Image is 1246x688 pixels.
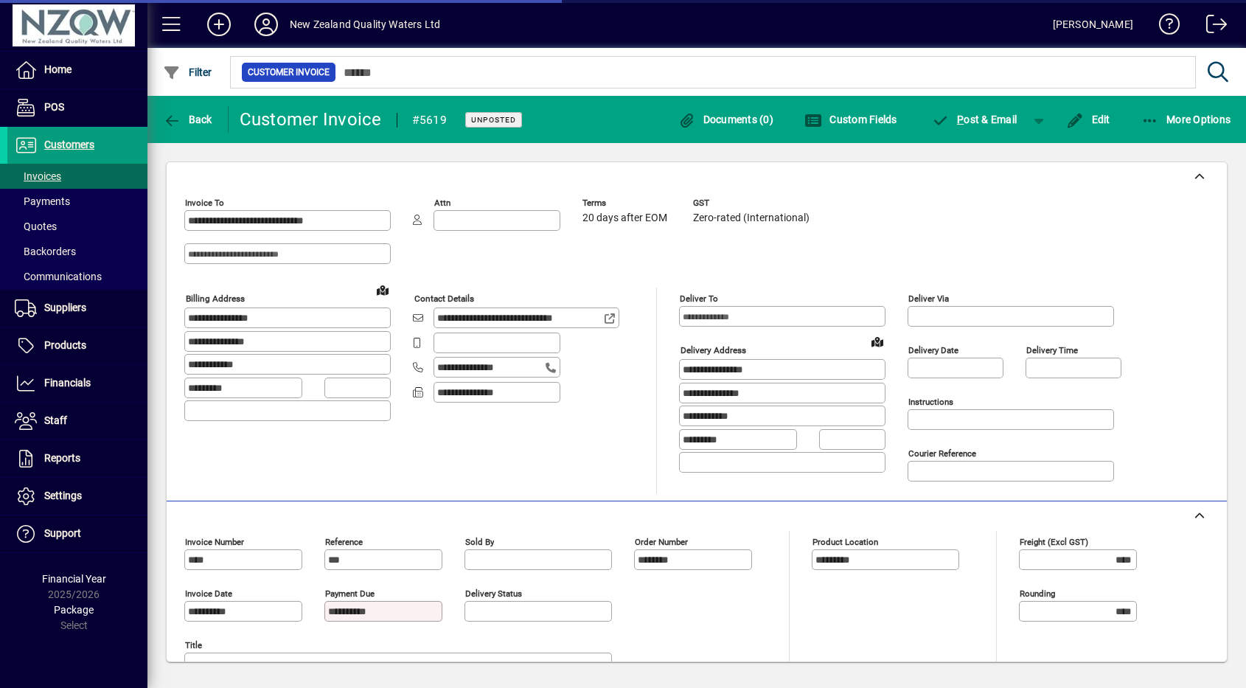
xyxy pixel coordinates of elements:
[801,106,901,133] button: Custom Fields
[866,330,889,353] a: View on map
[15,271,102,282] span: Communications
[185,537,244,547] mat-label: Invoice number
[471,115,516,125] span: Unposted
[325,537,363,547] mat-label: Reference
[582,198,671,208] span: Terms
[1195,3,1228,51] a: Logout
[1026,345,1078,355] mat-label: Delivery time
[7,290,147,327] a: Suppliers
[7,327,147,364] a: Products
[163,114,212,125] span: Back
[635,537,688,547] mat-label: Order number
[7,478,147,515] a: Settings
[7,403,147,439] a: Staff
[434,198,450,208] mat-label: Attn
[1141,114,1231,125] span: More Options
[44,339,86,351] span: Products
[908,345,958,355] mat-label: Delivery date
[44,101,64,113] span: POS
[1020,588,1055,599] mat-label: Rounding
[1020,537,1088,547] mat-label: Freight (excl GST)
[371,278,394,302] a: View on map
[243,11,290,38] button: Profile
[44,377,91,389] span: Financials
[290,13,440,36] div: New Zealand Quality Waters Ltd
[44,63,72,75] span: Home
[1066,114,1110,125] span: Edit
[680,293,718,304] mat-label: Deliver To
[44,139,94,150] span: Customers
[7,515,147,552] a: Support
[7,189,147,214] a: Payments
[908,397,953,407] mat-label: Instructions
[1138,106,1235,133] button: More Options
[1148,3,1180,51] a: Knowledge Base
[325,588,375,599] mat-label: Payment due
[240,108,382,131] div: Customer Invoice
[159,59,216,86] button: Filter
[44,452,80,464] span: Reports
[44,414,67,426] span: Staff
[248,65,330,80] span: Customer Invoice
[1053,13,1133,36] div: [PERSON_NAME]
[412,108,447,132] div: #5619
[7,440,147,477] a: Reports
[15,195,70,207] span: Payments
[908,293,949,304] mat-label: Deliver via
[15,246,76,257] span: Backorders
[147,106,229,133] app-page-header-button: Back
[7,239,147,264] a: Backorders
[812,537,878,547] mat-label: Product location
[195,11,243,38] button: Add
[44,302,86,313] span: Suppliers
[932,114,1017,125] span: ost & Email
[7,365,147,402] a: Financials
[15,220,57,232] span: Quotes
[1062,106,1114,133] button: Edit
[7,52,147,88] a: Home
[185,640,202,650] mat-label: Title
[925,106,1025,133] button: Post & Email
[7,214,147,239] a: Quotes
[674,106,777,133] button: Documents (0)
[465,588,522,599] mat-label: Delivery status
[44,527,81,539] span: Support
[908,448,976,459] mat-label: Courier Reference
[54,604,94,616] span: Package
[163,66,212,78] span: Filter
[185,198,224,208] mat-label: Invoice To
[957,114,964,125] span: P
[678,114,773,125] span: Documents (0)
[44,490,82,501] span: Settings
[465,537,494,547] mat-label: Sold by
[185,588,232,599] mat-label: Invoice date
[804,114,897,125] span: Custom Fields
[582,212,667,224] span: 20 days after EOM
[42,573,106,585] span: Financial Year
[7,89,147,126] a: POS
[693,198,810,208] span: GST
[159,106,216,133] button: Back
[7,164,147,189] a: Invoices
[15,170,61,182] span: Invoices
[693,212,810,224] span: Zero-rated (International)
[7,264,147,289] a: Communications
